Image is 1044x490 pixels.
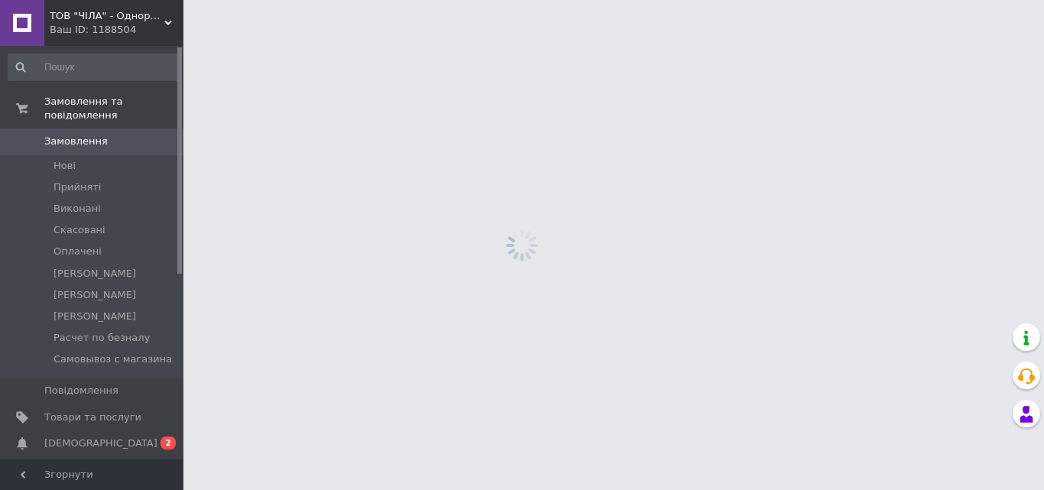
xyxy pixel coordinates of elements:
[53,267,136,281] span: [PERSON_NAME]
[53,310,136,323] span: [PERSON_NAME]
[53,352,172,366] span: Самовывоз с магазина
[160,436,176,449] span: 2
[44,95,183,122] span: Замовлення та повідомлення
[53,180,101,194] span: Прийняті
[44,410,141,424] span: Товари та послуги
[50,9,164,23] span: ТОВ "ЧІЛА" - Одноразова продукція
[53,202,101,216] span: Виконані
[53,331,150,345] span: Расчет по безналу
[53,223,105,237] span: Скасовані
[44,135,108,148] span: Замовлення
[8,54,180,81] input: Пошук
[53,288,136,302] span: [PERSON_NAME]
[44,384,118,398] span: Повідомлення
[50,23,183,37] div: Ваш ID: 1188504
[53,159,76,173] span: Нові
[44,436,157,450] span: [DEMOGRAPHIC_DATA]
[53,245,102,258] span: Оплачені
